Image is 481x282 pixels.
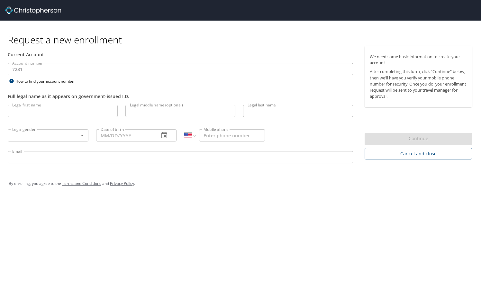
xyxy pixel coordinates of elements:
[370,54,467,66] p: We need some basic information to create your account.
[8,129,88,141] div: ​
[5,6,61,14] img: cbt logo
[199,129,265,141] input: Enter phone number
[96,129,154,141] input: MM/DD/YYYY
[370,150,467,158] span: Cancel and close
[8,51,353,58] div: Current Account
[110,181,134,186] a: Privacy Policy
[370,68,467,99] p: After completing this form, click "Continue" below, then we'll have you verify your mobile phone ...
[9,176,472,192] div: By enrolling, you agree to the and .
[365,148,472,160] button: Cancel and close
[62,181,101,186] a: Terms and Conditions
[8,93,353,100] div: Full legal name as it appears on government-issued I.D.
[8,33,477,46] h1: Request a new enrollment
[8,77,88,85] div: How to find your account number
